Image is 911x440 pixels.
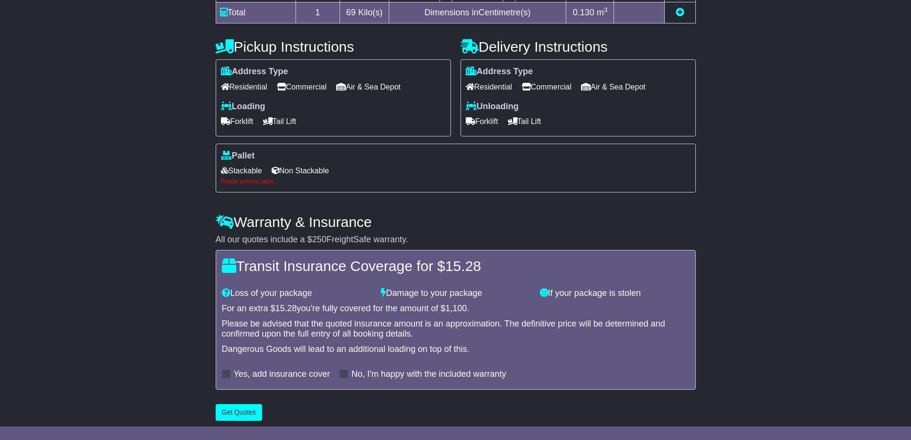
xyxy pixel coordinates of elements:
td: Kilo(s) [340,2,389,23]
sup: 3 [604,6,608,13]
label: Yes, add insurance cover [234,369,330,380]
span: 15.28 [445,258,481,274]
span: 15.28 [275,304,297,313]
td: Dimensions in Centimetre(s) [389,2,566,23]
div: Loss of your package [217,288,376,299]
span: m [597,8,608,17]
span: 0.130 [573,8,594,17]
h4: Delivery Instructions [461,39,696,55]
h4: Transit Insurance Coverage for $ [222,258,690,274]
span: Residential [466,79,512,94]
span: 69 [346,8,356,17]
span: Tail Lift [263,114,296,129]
span: Air & Sea Depot [581,79,646,94]
button: Get Quotes [216,404,263,421]
span: 1,100 [445,304,467,313]
div: If your package is stolen [535,288,694,299]
a: Add new item [676,8,684,17]
span: Forklift [221,114,253,129]
label: No, I'm happy with the included warranty [351,369,506,380]
span: Residential [221,79,267,94]
div: Please be advised that the quoted insurance amount is an approximation. The definitive price will... [222,319,690,339]
span: Stackable [221,163,262,178]
span: Commercial [522,79,571,94]
div: All our quotes include a $ FreightSafe warranty. [216,235,696,245]
td: 1 [296,2,340,23]
label: Address Type [466,67,533,77]
span: 250 [312,235,327,244]
label: Loading [221,102,265,112]
span: Commercial [277,79,327,94]
div: For an extra $ you're fully covered for the amount of $ . [222,304,690,314]
td: Total [216,2,296,23]
span: Forklift [466,114,498,129]
h4: Warranty & Insurance [216,214,696,230]
h4: Pickup Instructions [216,39,451,55]
span: Air & Sea Depot [336,79,401,94]
div: Please provide value [221,178,691,185]
div: Dangerous Goods will lead to an additional loading on top of this. [222,344,690,355]
span: Tail Lift [508,114,541,129]
label: Unloading [466,102,519,112]
div: Damage to your package [376,288,535,299]
label: Address Type [221,67,288,77]
label: Pallet [221,151,255,161]
span: Non Stackable [272,163,329,178]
